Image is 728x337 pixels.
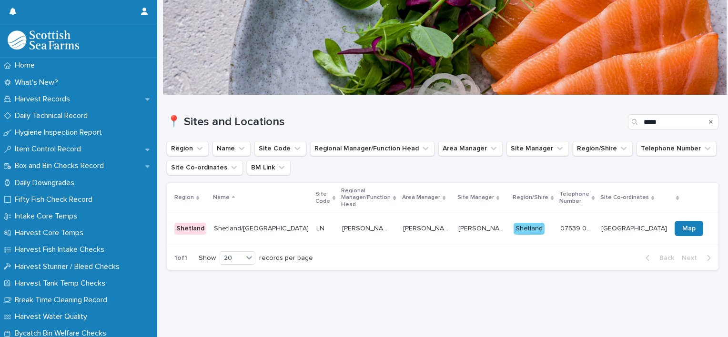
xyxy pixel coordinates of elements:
[167,115,624,129] h1: 📍 Sites and Locations
[174,192,194,203] p: Region
[11,78,66,87] p: What's New?
[514,223,545,235] div: Shetland
[402,192,440,203] p: Area Manager
[573,141,633,156] button: Region/Shire
[678,254,718,262] button: Next
[11,128,110,137] p: Hygiene Inspection Report
[457,192,494,203] p: Site Manager
[560,223,596,233] p: 07539 021 716
[11,228,91,238] p: Harvest Core Temps
[212,141,251,156] button: Name
[458,223,508,233] p: David Geddes
[315,189,330,207] p: Site Code
[11,212,85,221] p: Intake Core Temps
[682,225,696,232] span: Map
[214,223,311,233] p: Shetland/[GEOGRAPHIC_DATA]
[213,192,230,203] p: Name
[167,160,243,175] button: Site Co-ordinates
[11,161,111,170] p: Box and Bin Checks Record
[559,189,589,207] p: Telephone Number
[316,223,326,233] p: LN
[11,95,78,104] p: Harvest Records
[654,255,674,261] span: Back
[199,254,216,262] p: Show
[11,111,95,120] p: Daily Technical Record
[638,254,678,262] button: Back
[675,221,703,236] a: Map
[403,223,453,233] p: Robert Coutts
[174,223,206,235] div: Shetland
[513,192,548,203] p: Region/Shire
[310,141,435,156] button: Regional Manager/Function Head
[342,223,392,233] p: Richard Darbyshire
[167,213,718,244] tr: ShetlandShetland/[GEOGRAPHIC_DATA]Shetland/[GEOGRAPHIC_DATA] LNLN [PERSON_NAME][PERSON_NAME] [PER...
[11,145,89,154] p: Item Control Record
[506,141,569,156] button: Site Manager
[600,192,649,203] p: Site Co-ordinates
[11,312,95,321] p: Harvest Water Quality
[628,114,718,129] input: Search
[11,296,115,305] p: Break Time Cleaning Record
[11,279,113,288] p: Harvest Tank Temp Checks
[341,186,391,210] p: Regional Manager/Function Head
[167,247,195,270] p: 1 of 1
[11,262,127,271] p: Harvest Stunner / Bleed Checks
[11,245,112,254] p: Harvest Fish Intake Checks
[220,253,243,263] div: 20
[11,178,82,188] p: Daily Downgrades
[438,141,503,156] button: Area Manager
[11,195,100,204] p: Fifty Fish Check Record
[167,141,209,156] button: Region
[682,255,703,261] span: Next
[637,141,717,156] button: Telephone Number
[247,160,291,175] button: BM Link
[8,30,79,50] img: mMrefqRFQpe26GRNOUkG
[254,141,306,156] button: Site Code
[259,254,313,262] p: records per page
[601,223,669,233] p: 60.08168 N, 01.19267 W
[11,61,42,70] p: Home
